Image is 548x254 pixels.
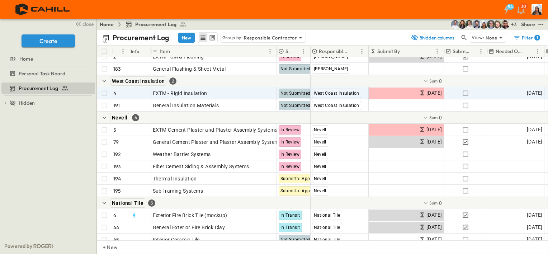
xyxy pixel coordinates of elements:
button: Menu [266,47,274,56]
p: 183 [113,65,121,72]
p: 193 [113,163,121,170]
span: [DATE] [426,138,442,146]
span: General Exterior Fire Brick Clay [153,224,225,231]
span: In Review [280,54,300,59]
p: Submit By [377,48,400,55]
span: Nevell [314,176,326,181]
span: [DATE] [527,138,542,146]
img: Kim Bowen (kbowen@cahill-sf.com) [458,20,467,29]
p: 44 [113,224,119,231]
div: Procurement Logtest [1,83,95,94]
p: Sum [429,78,438,84]
p: 5 [113,126,116,133]
img: Mike Peterson (mpeterson@cahill-sf.com) [451,20,459,29]
span: [DATE] [527,223,542,231]
span: Procurement Log [19,85,58,92]
button: 8hidden columns [407,33,458,43]
span: [DATE] [426,223,442,231]
div: table view [198,32,218,43]
span: Not Submitted [280,103,311,108]
span: 0 [439,77,442,85]
span: Submittal Approved [280,176,322,181]
button: close [72,19,95,29]
span: Home [19,55,33,62]
span: In Transit [280,213,300,218]
p: Sum [429,200,438,206]
span: Personal Task Board [19,70,65,77]
button: Sort [471,47,479,55]
p: Responsible Contractor [319,48,348,55]
div: Filter [513,34,540,41]
p: Group by: [222,34,243,41]
span: Not Submitted [280,91,311,96]
button: Menu [533,47,542,56]
span: Nevell [314,140,326,145]
span: [DATE] [527,126,542,134]
img: Lenny Charles (lcharles@cahill-sf.com) [501,20,510,29]
span: Nevell [314,152,326,157]
div: Share [521,21,535,28]
div: 6 [132,114,139,121]
p: 79 [113,138,119,146]
button: Menu [119,47,127,56]
span: [DATE] [426,126,442,134]
button: row view [199,33,207,42]
button: Filter1 [510,33,542,43]
button: Menu [477,47,485,56]
span: [PERSON_NAME] [314,54,348,59]
button: Sort [291,47,299,55]
span: 0 [439,114,442,121]
div: Personal Task Boardtest [1,68,95,79]
span: Sub-framing Systems [153,187,203,194]
span: [PERSON_NAME] [314,66,348,71]
span: In Review [280,140,300,145]
h6: 54 [508,4,513,10]
button: Sort [114,47,122,55]
button: New [178,33,195,43]
button: Sort [525,47,533,55]
span: [DATE] [527,211,542,219]
span: EXTM - Rigid Insulation [153,90,207,97]
span: close [82,20,94,28]
span: [DATE] [527,235,542,244]
nav: breadcrumbs [100,21,191,28]
img: Profile Picture [532,4,542,15]
span: Not Submitted [280,66,311,71]
div: Info [129,46,151,57]
p: 192 [113,151,121,158]
span: Nevell [314,164,326,169]
p: Submitted? [453,48,469,55]
span: National Tile [314,237,340,242]
span: Exterior Fire Brick Tile (mockup) [153,212,227,219]
p: 4 [113,90,116,97]
button: Sort [402,47,410,55]
span: EXTM-Cement Plaster and Plaster Assembly Systems [153,126,278,133]
button: Menu [358,47,366,56]
span: In Transit [280,225,300,230]
span: Interior Ceramic Tile [153,236,200,243]
button: 54 [499,3,514,16]
span: 0 [439,199,442,207]
span: National Tile [314,225,340,230]
span: General Cement Plaster and Plaster Assembly Systems [153,138,282,146]
p: None [486,34,497,41]
span: [DATE] [426,89,442,97]
span: Thermal Insulation [153,175,197,182]
button: kanban view [208,33,217,42]
span: General Insulation Materials [153,102,219,109]
h6: 1 [537,35,538,41]
p: 6 [113,212,116,219]
button: test [537,20,545,29]
p: + 3 [511,21,518,28]
p: Sum [429,114,438,121]
a: Personal Task Board [1,69,94,79]
span: West Coast Insulation [314,91,359,96]
span: In Review [280,127,300,132]
a: Home [1,54,94,64]
a: Home [100,21,114,28]
button: Menu [299,47,308,56]
img: Casey Kasten (ckasten@cahill-sf.com) [472,20,481,29]
button: Menu [433,47,441,56]
p: + New [103,244,107,251]
div: Info [131,41,140,61]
